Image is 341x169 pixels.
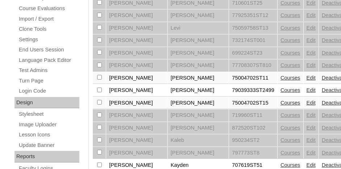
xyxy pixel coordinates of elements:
td: [PERSON_NAME] [168,59,229,72]
a: Edit [307,12,316,18]
a: Courses [280,50,300,56]
td: [PERSON_NAME] [168,122,229,134]
a: Courses [280,100,300,106]
td: 75004702ST11 [229,72,277,84]
td: 872520ST102 [229,122,277,134]
td: 77708307ST810 [229,59,277,72]
a: Courses [280,162,300,168]
td: [PERSON_NAME] [106,122,167,134]
td: [PERSON_NAME] [168,47,229,59]
a: Turn Page [18,76,79,85]
td: [PERSON_NAME] [106,59,167,72]
td: [PERSON_NAME] [106,84,167,97]
a: Courses [280,75,300,81]
a: Image Uploader [18,120,79,129]
a: Edit [307,75,316,81]
td: [PERSON_NAME] [168,9,229,22]
td: [PERSON_NAME] [168,84,229,97]
td: [PERSON_NAME] [168,147,229,159]
td: [PERSON_NAME] [106,72,167,84]
td: Levi [168,22,229,34]
a: Edit [307,162,316,168]
td: [PERSON_NAME] [106,109,167,122]
td: 719960ST11 [229,109,277,122]
a: Edit [307,100,316,106]
a: Edit [307,137,316,143]
a: Courses [280,112,300,118]
td: 75004702ST15 [229,97,277,109]
td: [PERSON_NAME] [106,97,167,109]
a: Edit [307,112,316,118]
a: Update Banner [18,141,79,150]
td: [PERSON_NAME] [168,97,229,109]
td: [PERSON_NAME] [168,34,229,47]
a: Login Code [18,86,79,96]
td: [PERSON_NAME] [106,34,167,47]
a: Courses [280,137,300,143]
a: Settings [18,35,79,44]
td: [PERSON_NAME] [106,147,167,159]
td: 699224ST23 [229,47,277,59]
div: Reports [14,151,79,162]
td: [PERSON_NAME] [168,72,229,84]
td: [PERSON_NAME] [106,22,167,34]
a: Courses [280,150,300,156]
a: Stylesheet [18,110,79,119]
a: Edit [307,37,316,43]
a: Courses [280,37,300,43]
td: [PERSON_NAME] [168,109,229,122]
a: Course Evaluations [18,4,79,13]
td: Kaleb [168,134,229,147]
a: Edit [307,87,316,93]
a: Edit [307,50,316,56]
a: Test Admins [18,66,79,75]
a: Language Pack Editor [18,56,79,65]
a: Edit [307,25,316,31]
a: Import / Export [18,14,79,24]
td: [PERSON_NAME] [106,47,167,59]
td: 797773ST8 [229,147,277,159]
a: Edit [307,150,316,156]
td: 77925351ST12 [229,9,277,22]
div: Design [14,97,79,109]
td: 79039333ST2499 [229,84,277,97]
a: Clone Tools [18,25,79,34]
a: Courses [280,87,300,93]
a: Lesson Icons [18,130,79,139]
a: Edit [307,62,316,68]
a: Edit [307,125,316,131]
a: Courses [280,125,300,131]
a: Courses [280,62,300,68]
td: 732174ST001 [229,34,277,47]
td: 75059758ST13 [229,22,277,34]
td: 950234ST2 [229,134,277,147]
td: [PERSON_NAME] [106,134,167,147]
a: Courses [280,25,300,31]
a: Courses [280,12,300,18]
td: [PERSON_NAME] [106,9,167,22]
a: End Users Session [18,45,79,54]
